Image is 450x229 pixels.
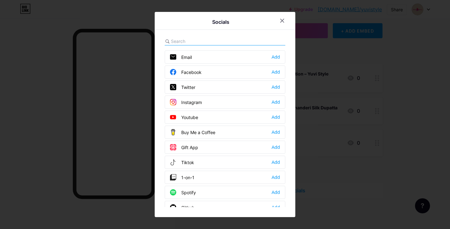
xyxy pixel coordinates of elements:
[212,18,229,26] div: Socials
[170,189,196,195] div: Spotify
[272,129,280,135] div: Add
[272,114,280,120] div: Add
[272,174,280,180] div: Add
[272,69,280,75] div: Add
[272,144,280,150] div: Add
[272,99,280,105] div: Add
[170,54,192,60] div: Email
[170,69,202,75] div: Facebook
[170,159,194,165] div: Tiktok
[171,38,240,44] input: Search
[272,204,280,211] div: Add
[170,114,198,120] div: Youtube
[272,189,280,195] div: Add
[170,144,198,150] div: Gift App
[272,54,280,60] div: Add
[170,204,195,211] div: Github
[170,99,202,105] div: Instagram
[170,174,194,180] div: 1-on-1
[272,159,280,165] div: Add
[272,84,280,90] div: Add
[170,129,215,135] div: Buy Me a Coffee
[170,84,195,90] div: Twitter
